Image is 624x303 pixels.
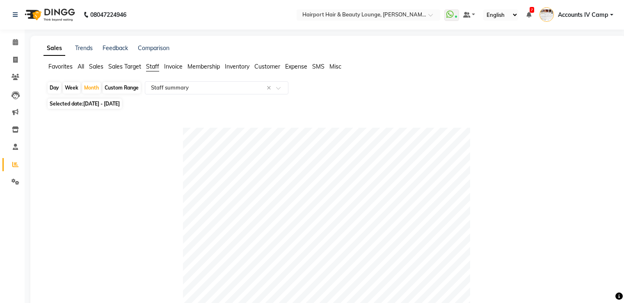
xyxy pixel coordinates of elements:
[83,101,120,107] span: [DATE] - [DATE]
[82,82,101,94] div: Month
[187,63,220,70] span: Membership
[63,82,80,94] div: Week
[312,63,325,70] span: SMS
[21,3,77,26] img: logo
[48,99,122,109] span: Selected date:
[146,63,159,70] span: Staff
[530,7,534,13] span: 7
[329,63,341,70] span: Misc
[89,63,103,70] span: Sales
[225,63,249,70] span: Inventory
[90,3,126,26] b: 08047224946
[78,63,84,70] span: All
[103,82,141,94] div: Custom Range
[108,63,141,70] span: Sales Target
[103,44,128,52] a: Feedback
[539,7,554,22] img: Accounts IV Camp
[48,63,73,70] span: Favorites
[164,63,183,70] span: Invoice
[558,11,608,19] span: Accounts IV Camp
[48,82,61,94] div: Day
[43,41,65,56] a: Sales
[138,44,169,52] a: Comparison
[75,44,93,52] a: Trends
[526,11,531,18] a: 7
[285,63,307,70] span: Expense
[254,63,280,70] span: Customer
[267,84,274,92] span: Clear all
